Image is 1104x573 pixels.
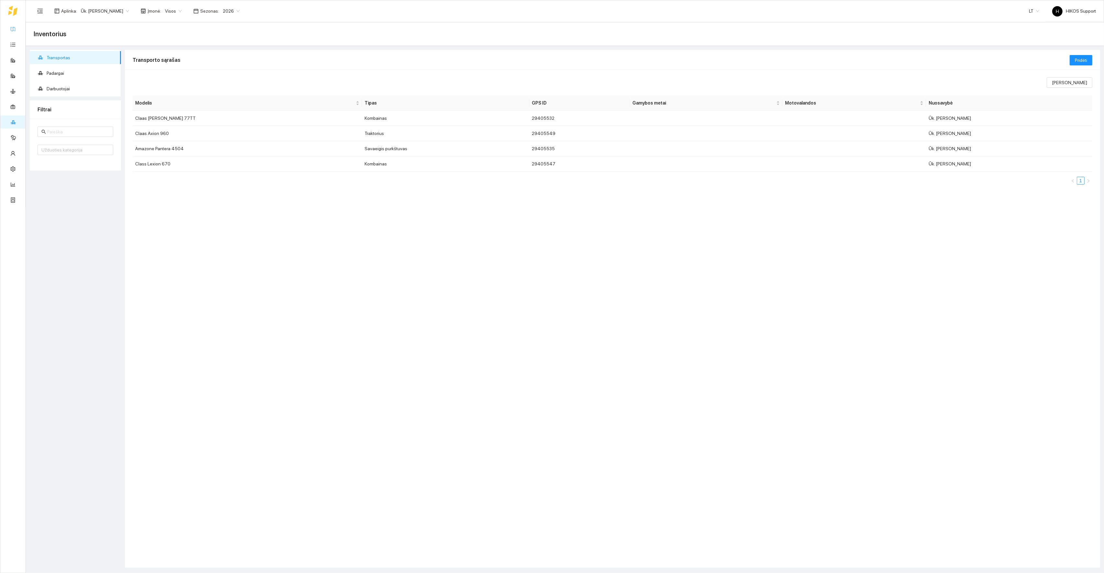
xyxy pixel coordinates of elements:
[38,100,113,119] div: Filtrai
[135,99,355,107] span: Modelis
[47,51,116,64] span: Transportas
[1075,57,1087,64] span: Pridėti
[926,141,1092,156] td: Ūk. [PERSON_NAME]
[1029,6,1039,16] span: LT
[133,141,362,156] td: Amazone Pantera 4504
[926,111,1092,126] td: Ūk. [PERSON_NAME]
[530,126,630,141] td: 29405549
[1087,179,1090,183] span: right
[530,141,630,156] td: 29405535
[1069,177,1077,185] button: left
[926,156,1092,172] td: Ūk. [PERSON_NAME]
[47,82,116,95] span: Darbuotojai
[926,95,1092,111] th: Nuosavybė
[133,95,362,111] th: this column's title is Modelis,this column is sortable
[37,8,43,14] span: menu-unfold
[133,51,1070,69] div: Transporto sąrašas
[785,99,919,107] span: Motovalandos
[630,95,783,111] th: this column's title is Gamybos metai,this column is sortable
[141,8,146,14] span: shop
[34,5,47,17] button: menu-unfold
[633,99,775,107] span: Gamybos metai
[133,111,362,126] td: Claas [PERSON_NAME] 77TT
[362,126,529,141] td: Traktorius
[362,95,529,111] th: Tipas
[47,67,116,80] span: Padargai
[1085,177,1092,185] li: Pirmyn
[1085,177,1092,185] button: right
[34,29,66,39] span: Inventorius
[362,156,529,172] td: Kombainas
[47,128,109,135] input: Paieška
[148,7,161,15] span: Įmonė :
[133,156,362,172] td: Class Lexion 670
[1077,177,1084,184] a: 1
[1056,6,1059,17] span: H
[200,7,219,15] span: Sezonas :
[133,126,362,141] td: Claas Axion 960
[362,141,529,156] td: Savaeigis purkštuvas
[1069,177,1077,185] li: Atgal
[81,6,129,16] span: Ūk. Arnoldas Reikertas
[362,111,529,126] td: Kombainas
[1052,8,1096,14] span: HIKOS Support
[54,8,60,14] span: layout
[530,156,630,172] td: 29405547
[223,6,240,16] span: 2026
[1047,77,1092,88] button: [PERSON_NAME]
[1077,177,1085,185] li: 1
[165,6,182,16] span: Visos
[61,7,77,15] span: Aplinka :
[1052,79,1087,86] span: [PERSON_NAME]
[1071,179,1075,183] span: left
[530,111,630,126] td: 29405532
[41,129,46,134] span: search
[926,126,1092,141] td: Ūk. [PERSON_NAME]
[782,95,926,111] th: this column's title is Motovalandos,this column is sortable
[193,8,199,14] span: calendar
[530,95,630,111] th: GPS ID
[1070,55,1092,65] button: Pridėti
